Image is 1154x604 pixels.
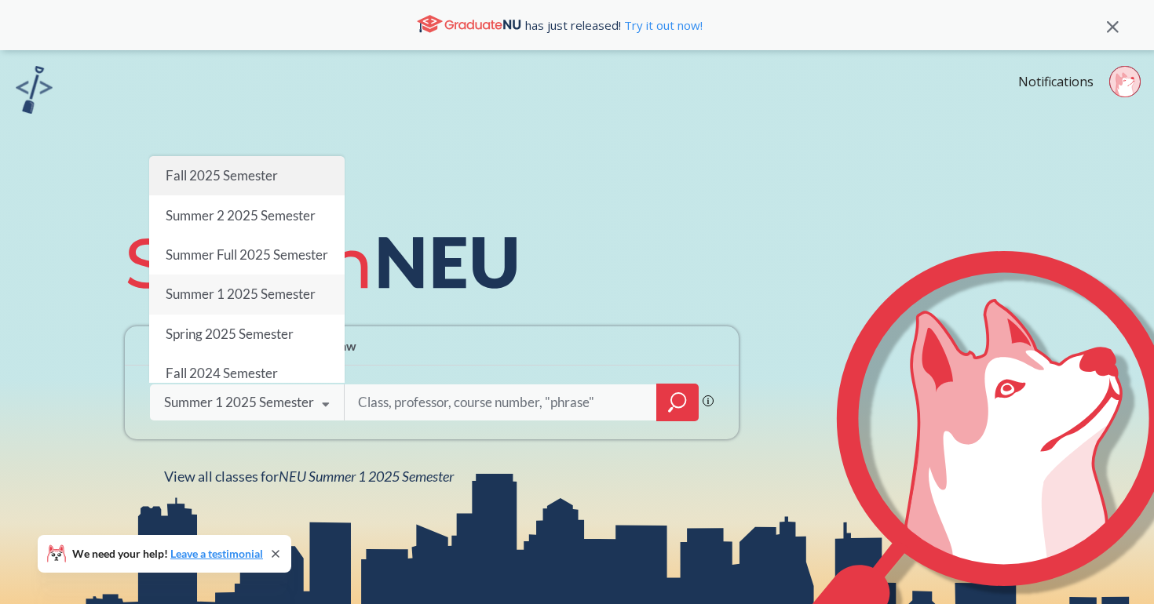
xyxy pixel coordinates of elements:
input: Class, professor, course number, "phrase" [356,386,645,419]
span: has just released! [525,16,703,34]
a: sandbox logo [16,66,53,118]
span: Fall 2025 Semester [166,167,278,184]
span: Law [334,337,356,355]
span: Spring 2025 Semester [166,326,294,342]
img: sandbox logo [16,66,53,114]
span: NEU Summer 1 2025 Semester [279,468,454,485]
span: Summer 2 2025 Semester [166,207,316,224]
span: Fall 2024 Semester [166,365,278,381]
div: Summer 1 2025 Semester [164,394,314,411]
a: Leave a testimonial [170,547,263,560]
span: Summer 1 2025 Semester [166,286,316,303]
div: magnifying glass [656,384,699,421]
a: Notifications [1018,73,1094,90]
span: Summer Full 2025 Semester [166,246,328,263]
span: We need your help! [72,548,263,559]
svg: magnifying glass [668,391,687,413]
span: View all classes for [164,468,454,485]
a: Try it out now! [621,17,703,33]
